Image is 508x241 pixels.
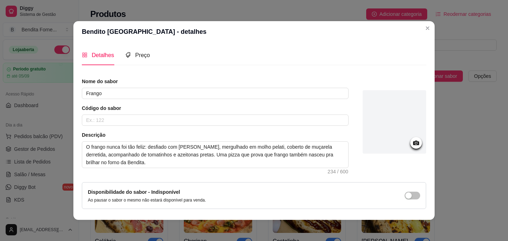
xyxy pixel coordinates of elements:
span: tags [125,52,131,58]
header: Bendito [GEOGRAPHIC_DATA] - detalhes [73,21,435,42]
article: Nome do sabor [82,78,349,85]
article: Descrição [82,131,349,138]
textarea: O frango nunca foi tão feliz: desfiado com [PERSON_NAME], mergulhado em molho pelati, coberto de ... [82,142,348,168]
span: Detalhes [92,52,114,58]
input: Ex.: 122 [82,115,349,126]
article: Código do sabor [82,105,349,112]
label: Disponibilidade do sabor - Indisponível [88,189,180,195]
p: Ao pausar o sabor o mesmo não estará disponível para venda. [88,197,206,203]
input: Ex.: Calabresa acebolada [82,88,349,99]
span: appstore [82,52,87,58]
button: Close [422,23,433,34]
span: Preço [135,52,150,58]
